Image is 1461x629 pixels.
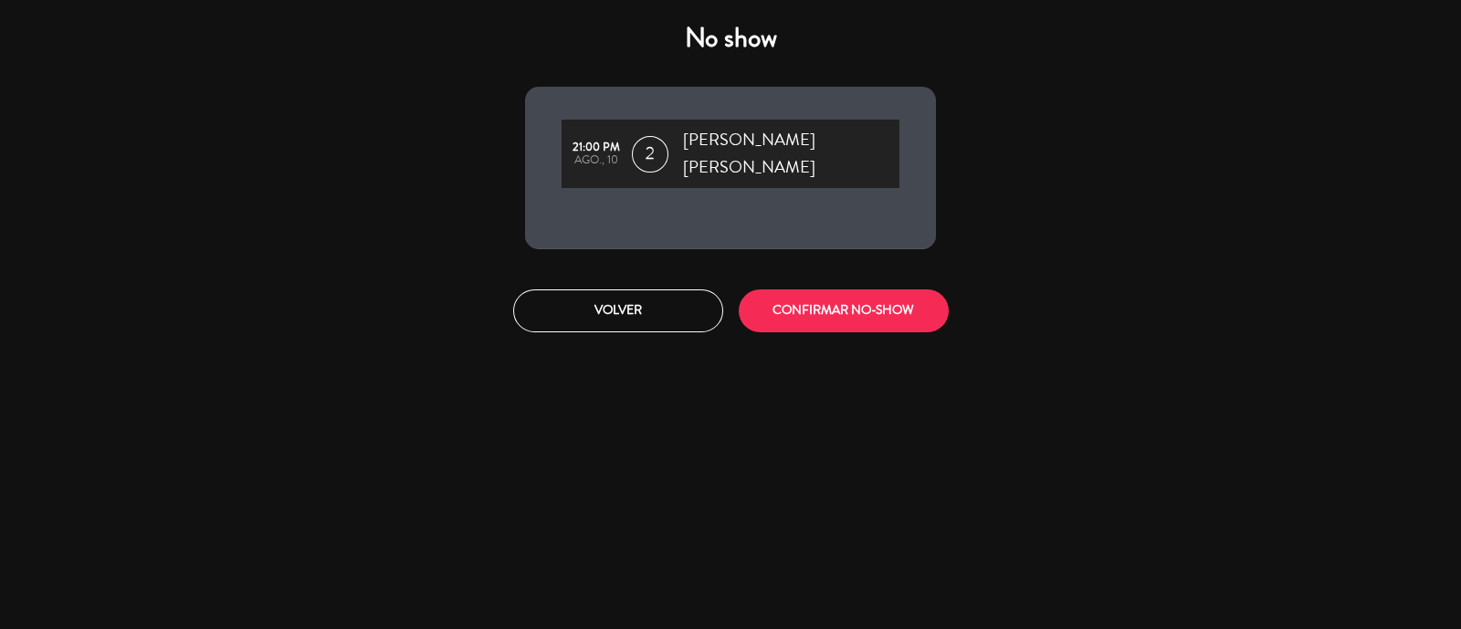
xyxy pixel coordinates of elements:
[632,136,668,173] span: 2
[525,22,936,55] h4: No show
[571,142,623,154] div: 21:00 PM
[739,289,949,332] button: CONFIRMAR NO-SHOW
[683,127,899,181] span: [PERSON_NAME] [PERSON_NAME]
[571,154,623,167] div: ago., 10
[513,289,723,332] button: Volver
